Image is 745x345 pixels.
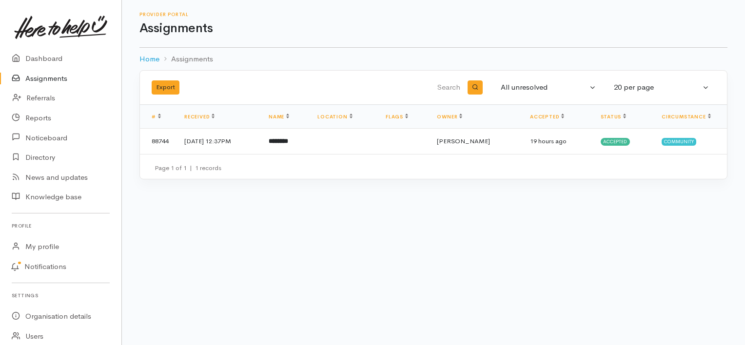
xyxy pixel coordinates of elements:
h6: Settings [12,289,110,302]
a: Status [601,114,627,120]
li: Assignments [159,54,213,65]
a: Owner [437,114,462,120]
button: All unresolved [495,78,602,97]
time: 19 hours ago [530,137,567,145]
div: 20 per page [614,82,701,93]
h1: Assignments [139,21,727,36]
a: Flags [386,114,408,120]
a: # [152,114,161,120]
a: Name [269,114,289,120]
nav: breadcrumb [139,48,727,71]
span: Community [662,138,696,146]
span: | [190,164,192,172]
h6: Profile [12,219,110,232]
a: Received [184,114,215,120]
td: [DATE] 12:37PM [176,129,261,154]
a: Home [139,54,159,65]
span: Accepted [601,138,630,146]
a: Location [317,114,352,120]
td: 88744 [140,129,176,154]
small: Page 1 of 1 1 records [155,164,221,172]
a: Accepted [530,114,564,120]
a: Circumstance [662,114,711,120]
button: Export [152,80,179,95]
h6: Provider Portal [139,12,727,17]
input: Search [323,76,462,99]
span: [PERSON_NAME] [437,137,490,145]
div: All unresolved [501,82,588,93]
button: 20 per page [608,78,715,97]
